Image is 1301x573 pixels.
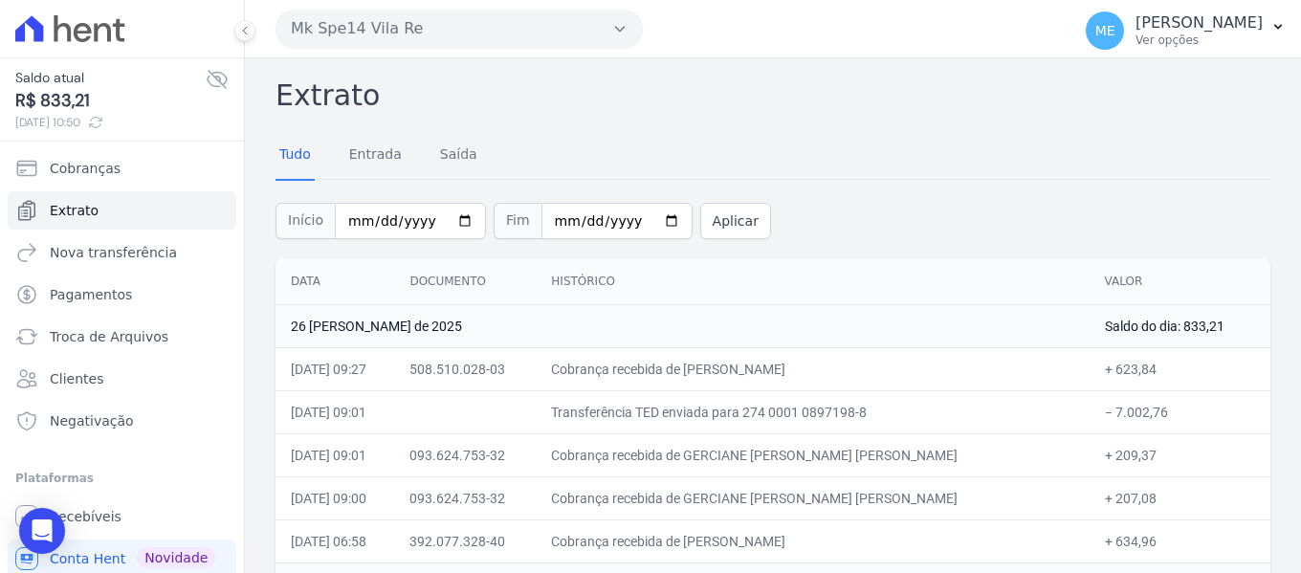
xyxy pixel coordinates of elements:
td: [DATE] 09:00 [276,476,394,519]
h2: Extrato [276,74,1270,117]
td: 508.510.028-03 [394,347,536,390]
span: Início [276,203,335,239]
span: [DATE] 10:50 [15,114,206,131]
td: 093.624.753-32 [394,433,536,476]
button: ME [PERSON_NAME] Ver opções [1070,4,1301,57]
td: + 209,37 [1090,433,1270,476]
p: Ver opções [1136,33,1263,48]
span: Troca de Arquivos [50,327,168,346]
button: Aplicar [700,203,771,239]
span: Recebíveis [50,507,121,526]
a: Tudo [276,131,315,181]
td: Cobrança recebida de [PERSON_NAME] [536,347,1089,390]
span: Conta Hent [50,549,125,568]
a: Extrato [8,191,236,230]
th: Histórico [536,258,1089,305]
td: Cobrança recebida de GERCIANE [PERSON_NAME] [PERSON_NAME] [536,476,1089,519]
span: Novidade [137,547,215,568]
td: [DATE] 09:27 [276,347,394,390]
td: Cobrança recebida de [PERSON_NAME] [536,519,1089,562]
a: Cobranças [8,149,236,187]
span: Clientes [50,369,103,388]
span: Fim [494,203,541,239]
span: Pagamentos [50,285,132,304]
td: 26 [PERSON_NAME] de 2025 [276,304,1090,347]
span: Extrato [50,201,99,220]
th: Data [276,258,394,305]
th: Documento [394,258,536,305]
td: 392.077.328-40 [394,519,536,562]
div: Open Intercom Messenger [19,508,65,554]
a: Recebíveis [8,497,236,536]
th: Valor [1090,258,1270,305]
a: Nova transferência [8,233,236,272]
a: Pagamentos [8,275,236,314]
td: [DATE] 09:01 [276,433,394,476]
a: Negativação [8,402,236,440]
span: Nova transferência [50,243,177,262]
p: [PERSON_NAME] [1136,13,1263,33]
span: R$ 833,21 [15,88,206,114]
a: Clientes [8,360,236,398]
span: Cobranças [50,159,121,178]
td: [DATE] 06:58 [276,519,394,562]
td: [DATE] 09:01 [276,390,394,433]
td: + 634,96 [1090,519,1270,562]
span: Negativação [50,411,134,430]
td: + 207,08 [1090,476,1270,519]
span: ME [1095,24,1115,37]
button: Mk Spe14 Vila Re [276,10,643,48]
td: Cobrança recebida de GERCIANE [PERSON_NAME] [PERSON_NAME] [536,433,1089,476]
div: Plataformas [15,467,229,490]
a: Troca de Arquivos [8,318,236,356]
td: Transferência TED enviada para 274 0001 0897198-8 [536,390,1089,433]
td: 093.624.753-32 [394,476,536,519]
span: Saldo atual [15,68,206,88]
td: Saldo do dia: 833,21 [1090,304,1270,347]
td: − 7.002,76 [1090,390,1270,433]
a: Entrada [345,131,406,181]
a: Saída [436,131,481,181]
td: + 623,84 [1090,347,1270,390]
